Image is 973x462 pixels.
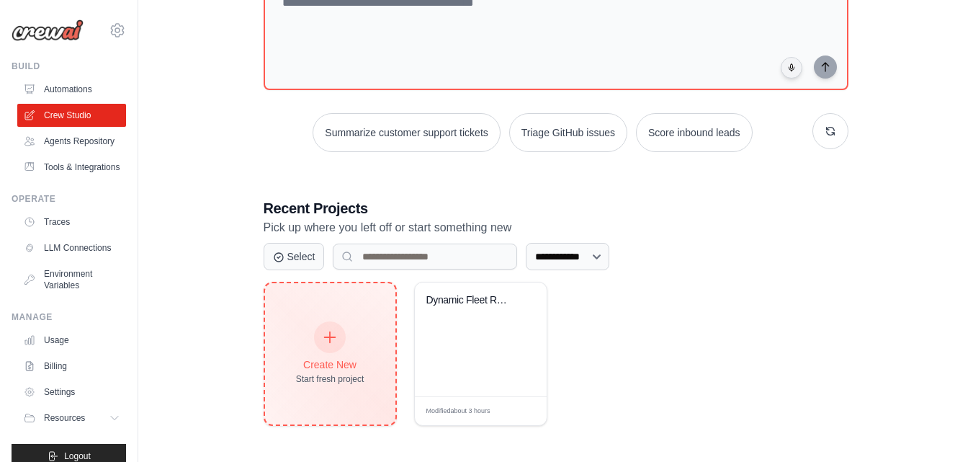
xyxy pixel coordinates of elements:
a: LLM Connections [17,236,126,259]
button: Click to speak your automation idea [781,57,802,79]
div: Start fresh project [296,373,364,385]
div: Dynamic Fleet Route Optimization [426,294,514,307]
p: Pick up where you left off or start something new [264,218,848,237]
h3: Recent Projects [264,198,848,218]
a: Usage [17,329,126,352]
button: Select [264,243,325,270]
a: Environment Variables [17,262,126,297]
a: Automations [17,78,126,101]
div: Create New [296,357,364,372]
button: Resources [17,407,126,430]
span: Edit [512,406,524,417]
a: Tools & Integrations [17,156,126,179]
button: Summarize customer support tickets [313,113,500,152]
img: Logo [12,19,84,41]
a: Traces [17,210,126,234]
div: Operate [12,193,126,205]
button: Get new suggestions [812,113,848,149]
a: Settings [17,381,126,404]
a: Agents Repository [17,130,126,153]
span: Resources [44,412,85,424]
span: Logout [64,450,91,462]
div: Build [12,61,126,72]
a: Billing [17,355,126,378]
button: Triage GitHub issues [509,113,627,152]
a: Crew Studio [17,104,126,127]
span: Modified about 3 hours [426,407,490,417]
button: Score inbound leads [636,113,753,152]
div: Manage [12,311,126,323]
